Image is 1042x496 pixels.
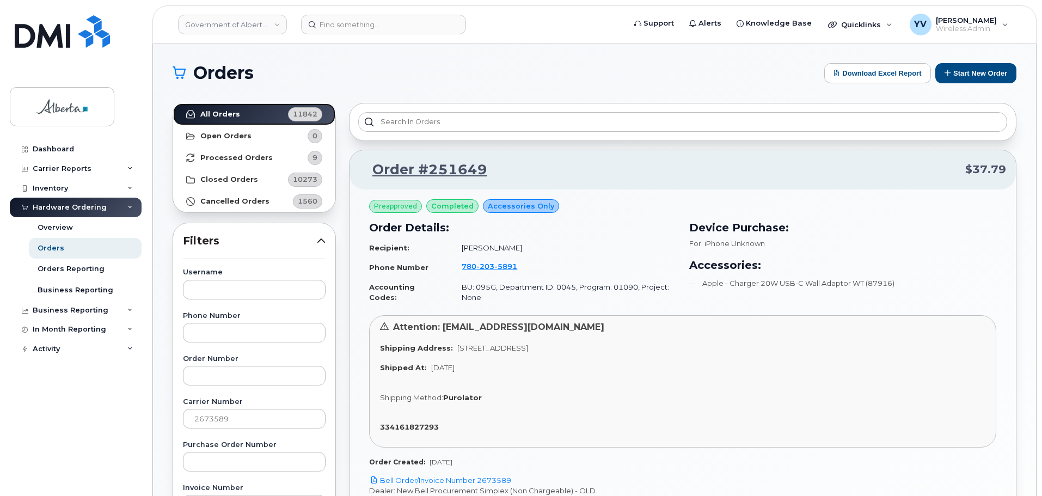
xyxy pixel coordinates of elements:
td: [PERSON_NAME] [452,238,676,258]
strong: Recipient: [369,243,409,252]
h3: Order Details: [369,219,676,236]
a: Bell Order/Invoice Number 2673589 [369,476,511,485]
label: Invoice Number [183,485,326,492]
span: 203 [476,262,494,271]
span: [DATE] [431,363,455,372]
span: completed [431,201,474,211]
button: Download Excel Report [824,63,931,83]
a: Order #251649 [359,160,487,180]
strong: All Orders [200,110,240,119]
span: Orders [193,65,254,81]
span: [DATE] [430,458,452,466]
strong: Accounting Codes: [369,283,415,302]
li: Apple - Charger 20W USB-C Wall Adaptor WT (87916) [689,278,996,289]
a: Cancelled Orders1560 [173,191,335,212]
strong: Processed Orders [200,154,273,162]
label: Purchase Order Number [183,442,326,449]
strong: Closed Orders [200,175,258,184]
strong: Order Created: [369,458,425,466]
h3: Accessories: [689,257,996,273]
span: 10273 [293,174,317,185]
span: 9 [312,152,317,163]
button: Start New Order [935,63,1016,83]
span: Shipping Method: [380,393,443,402]
strong: 334161827293 [380,422,439,431]
label: Carrier Number [183,399,326,406]
input: Search in orders [358,112,1007,132]
span: 0 [312,131,317,141]
a: All Orders11842 [173,103,335,125]
a: 7802035891 [462,262,530,271]
strong: Open Orders [200,132,252,140]
span: Filters [183,233,317,249]
label: Order Number [183,356,326,363]
a: Open Orders0 [173,125,335,147]
p: Dealer: New Bell Procurement Simplex (Non Chargeable) - OLD [369,486,996,496]
a: Closed Orders10273 [173,169,335,191]
strong: Cancelled Orders [200,197,269,206]
span: Accessories Only [488,201,554,211]
strong: Shipping Address: [380,344,453,352]
span: 5891 [494,262,517,271]
label: Phone Number [183,313,326,320]
span: Attention: [EMAIL_ADDRESS][DOMAIN_NAME] [393,322,604,332]
strong: Purolator [443,393,482,402]
span: 1560 [298,196,317,206]
span: $37.79 [965,162,1006,177]
span: 11842 [293,109,317,119]
td: BU: 095G, Department ID: 0045, Program: 01090, Project: None [452,278,676,307]
span: 780 [462,262,517,271]
a: Processed Orders9 [173,147,335,169]
a: 334161827293 [380,422,443,431]
label: Username [183,269,326,276]
span: [STREET_ADDRESS] [457,344,528,352]
strong: Phone Number [369,263,428,272]
h3: Device Purchase: [689,219,996,236]
span: Preapproved [374,201,417,211]
strong: Shipped At: [380,363,427,372]
span: For: iPhone Unknown [689,239,765,248]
